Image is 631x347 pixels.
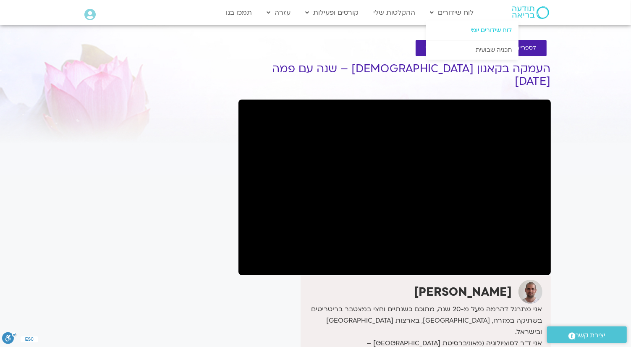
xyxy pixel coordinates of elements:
a: יצירת קשר [547,326,627,343]
a: עזרה [262,5,295,21]
span: יצירת קשר [576,330,606,341]
a: קורסים ופעילות [301,5,363,21]
img: תודעה בריאה [512,6,549,19]
h1: העמקה בקאנון [DEMOGRAPHIC_DATA] – שנה עם פמה [DATE] [238,63,551,88]
a: להקלטות שלי [416,40,470,56]
a: ההקלטות שלי [369,5,420,21]
iframe: שש השלמויות - מפגש ליווי עם דקל קנטי 4.9.25 [238,100,551,275]
a: לוח שידורים [426,5,478,21]
span: להקלטות שלי [426,45,460,51]
strong: [PERSON_NAME] [414,284,512,300]
a: לוח שידורים יומי [426,21,518,40]
a: תמכו בנו [222,5,256,21]
img: דקל קנטי [518,280,542,304]
a: תכניה שבועית [426,40,518,60]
